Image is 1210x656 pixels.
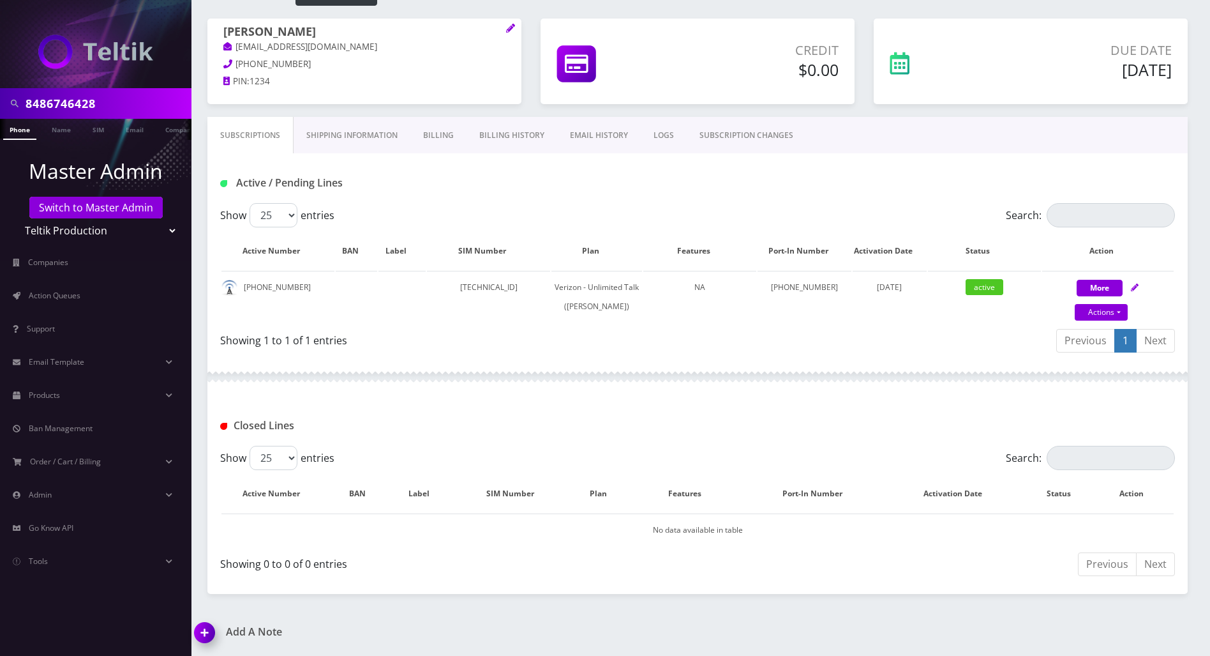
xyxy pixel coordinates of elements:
[1114,329,1137,353] a: 1
[221,514,1174,546] td: No data available in table
[928,233,1041,270] th: Status: activate to sort column ascending
[1078,553,1137,576] a: Previous
[427,233,550,270] th: SIM Number: activate to sort column ascending
[749,475,889,512] th: Port-In Number: activate to sort column ascending
[1029,475,1101,512] th: Status: activate to sort column ascending
[990,41,1172,60] p: Due Date
[221,271,334,323] td: [PHONE_NUMBER]
[758,271,851,323] td: [PHONE_NUMBER]
[410,117,467,154] a: Billing
[990,60,1172,79] h5: [DATE]
[378,233,426,270] th: Label: activate to sort column ascending
[1006,446,1175,470] label: Search:
[643,271,756,323] td: NA
[1056,329,1115,353] a: Previous
[29,489,52,500] span: Admin
[250,203,297,227] select: Showentries
[877,282,902,293] span: [DATE]
[27,323,55,334] span: Support
[159,119,202,139] a: Company
[635,475,748,512] th: Features: activate to sort column ascending
[29,197,163,218] a: Switch to Master Admin
[467,117,557,154] a: Billing History
[687,117,806,154] a: SUBSCRIPTION CHANGES
[221,475,334,512] th: Active Number: activate to sort column descending
[459,475,575,512] th: SIM Number: activate to sort column ascending
[29,356,84,367] span: Email Template
[853,233,927,270] th: Activation Date: activate to sort column ascending
[551,271,642,323] td: Verizon - Unlimited Talk ([PERSON_NAME])
[29,556,48,567] span: Tools
[86,119,110,139] a: SIM
[966,279,1003,295] span: active
[45,119,77,139] a: Name
[250,75,270,87] span: 1234
[28,257,68,268] span: Companies
[29,423,93,434] span: Ban Management
[1047,203,1175,227] input: Search:
[26,91,188,116] input: Search in Company
[1136,553,1175,576] a: Next
[29,290,80,301] span: Action Queues
[220,420,526,432] h1: Closed Lines
[890,475,1028,512] th: Activation Date: activate to sort column ascending
[30,456,101,467] span: Order / Cart / Billing
[682,41,839,60] p: Credit
[1042,233,1174,270] th: Action: activate to sort column ascending
[38,34,153,69] img: Teltik Production
[220,203,334,227] label: Show entries
[643,233,756,270] th: Features: activate to sort column ascending
[3,119,36,140] a: Phone
[393,475,458,512] th: Label: activate to sort column ascending
[294,117,410,154] a: Shipping Information
[336,475,392,512] th: BAN: activate to sort column ascending
[119,119,150,139] a: Email
[29,523,73,533] span: Go Know API
[1077,280,1123,296] button: More
[221,280,237,296] img: default.png
[557,117,641,154] a: EMAIL HISTORY
[220,180,227,187] img: Active / Pending Lines
[235,58,311,70] span: [PHONE_NUMBER]
[758,233,851,270] th: Port-In Number: activate to sort column ascending
[576,475,634,512] th: Plan: activate to sort column ascending
[220,446,334,470] label: Show entries
[1006,203,1175,227] label: Search:
[220,551,688,572] div: Showing 0 to 0 of 0 entries
[195,626,688,638] a: Add A Note
[223,75,250,88] a: PIN:
[1136,329,1175,353] a: Next
[682,60,839,79] h5: $0.00
[336,233,378,270] th: BAN: activate to sort column ascending
[220,423,227,430] img: Closed Lines
[1047,446,1175,470] input: Search:
[223,41,377,54] a: [EMAIL_ADDRESS][DOMAIN_NAME]
[1075,304,1128,321] a: Actions
[221,233,334,270] th: Active Number: activate to sort column ascending
[641,117,687,154] a: LOGS
[220,328,688,348] div: Showing 1 to 1 of 1 entries
[1102,475,1174,512] th: Action : activate to sort column ascending
[427,271,550,323] td: [TECHNICAL_ID]
[250,446,297,470] select: Showentries
[220,177,526,189] h1: Active / Pending Lines
[551,233,642,270] th: Plan: activate to sort column ascending
[207,117,294,154] a: Subscriptions
[223,25,505,40] h1: [PERSON_NAME]
[29,390,60,400] span: Products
